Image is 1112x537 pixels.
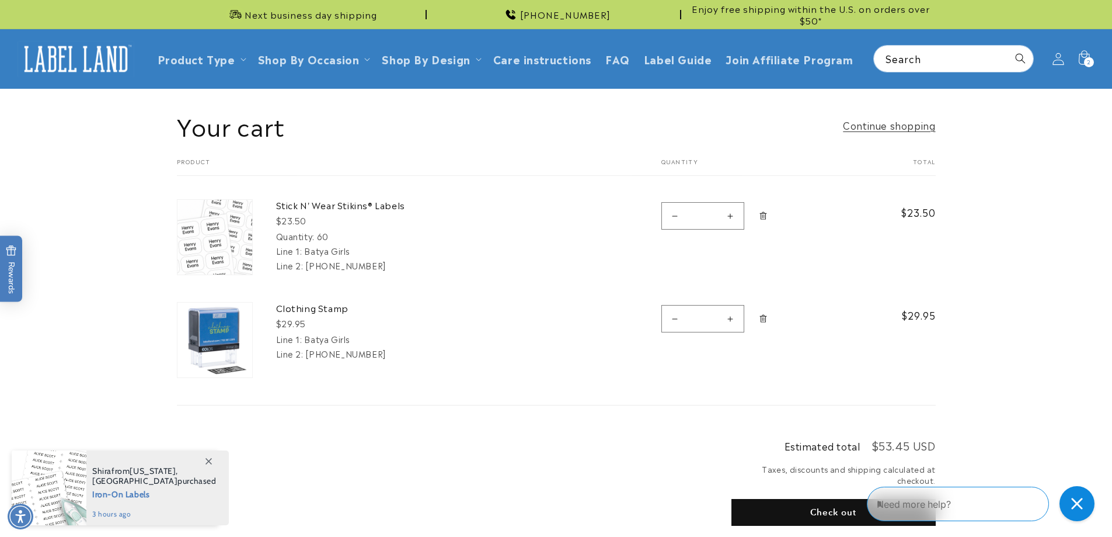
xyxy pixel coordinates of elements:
th: Quantity [632,158,848,176]
dt: Line 1: [276,245,302,257]
a: Label Guide [637,45,719,72]
span: from , purchased [92,466,217,486]
span: Next business day shipping [245,9,377,20]
dt: Line 2: [276,348,304,359]
span: Iron-On Labels [92,486,217,501]
div: Accessibility Menu [8,504,33,529]
button: Search [1008,46,1033,71]
dd: Batya Girls [304,333,350,345]
img: Clothing Stamp - Label Land [177,303,252,377]
span: [GEOGRAPHIC_DATA] [92,476,177,486]
summary: Shop By Design [375,45,486,72]
span: Shira [92,466,111,476]
dd: 60 [317,230,329,242]
button: Check out [731,499,936,526]
a: cart [177,176,253,279]
span: Label Guide [644,52,712,65]
span: [PHONE_NUMBER] [520,9,611,20]
th: Product [177,158,632,176]
a: Continue shopping [843,117,935,134]
summary: Shop By Occasion [251,45,375,72]
p: $53.45 USD [872,440,936,451]
img: cart [177,200,252,275]
span: 2 [1087,57,1091,67]
dt: Line 2: [276,259,304,271]
span: Shop By Occasion [258,52,360,65]
span: FAQ [605,52,630,65]
dd: Batya Girls [304,245,350,257]
dd: [PHONE_NUMBER] [305,259,385,271]
div: $29.95 [276,317,451,330]
span: Rewards [6,245,17,293]
a: Care instructions [486,45,598,72]
span: Join Affiliate Program [726,52,853,65]
h1: Your cart [177,110,285,140]
iframe: Gorgias Floating Chat [867,482,1100,525]
th: Total [848,158,936,176]
dt: Quantity: [276,230,315,242]
a: Product Type [158,51,235,67]
a: Remove Stick N&#39; Wear Stikins® Labels - 60 [753,199,773,232]
small: Taxes, discounts and shipping calculated at checkout. [731,463,936,486]
dt: Line 1: [276,333,302,345]
a: cart [177,279,253,382]
a: Label Land [13,36,139,81]
span: $23.50 [871,205,936,219]
span: Enjoy free shipping within the U.S. on orders over $50* [686,3,936,26]
div: $23.50 [276,214,451,227]
a: Stick N' Wear Stikins® Labels [276,199,451,211]
a: Shop By Design [382,51,470,67]
span: $29.95 [871,308,936,322]
dd: [PHONE_NUMBER] [305,348,385,359]
span: Care instructions [493,52,591,65]
a: Clothing Stamp [276,302,451,314]
span: [US_STATE] [130,466,176,476]
input: Quantity for Stick N&#39; Wear Stikins® Labels [688,202,717,230]
input: Quantity for Clothing Stamp [688,305,717,332]
h2: Estimated total [785,441,860,451]
a: Remove Clothing Stamp [753,302,773,335]
a: Join Affiliate Program [719,45,860,72]
img: Label Land [18,41,134,77]
span: 3 hours ago [92,509,217,519]
a: FAQ [598,45,637,72]
summary: Product Type [151,45,251,72]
